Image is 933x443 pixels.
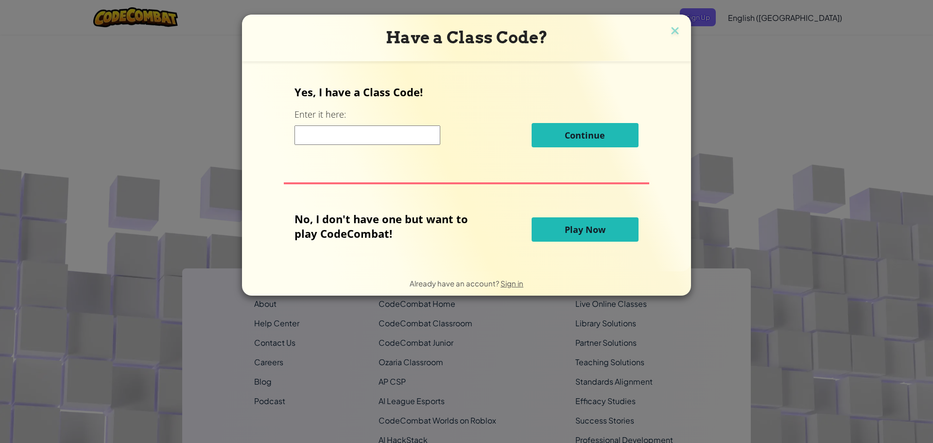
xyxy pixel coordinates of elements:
[386,28,548,47] span: Have a Class Code?
[532,217,639,242] button: Play Now
[294,108,346,121] label: Enter it here:
[532,123,639,147] button: Continue
[565,224,605,235] span: Play Now
[565,129,605,141] span: Continue
[410,279,501,288] span: Already have an account?
[294,85,638,99] p: Yes, I have a Class Code!
[501,279,523,288] a: Sign in
[669,24,681,39] img: close icon
[294,212,483,241] p: No, I don't have one but want to play CodeCombat!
